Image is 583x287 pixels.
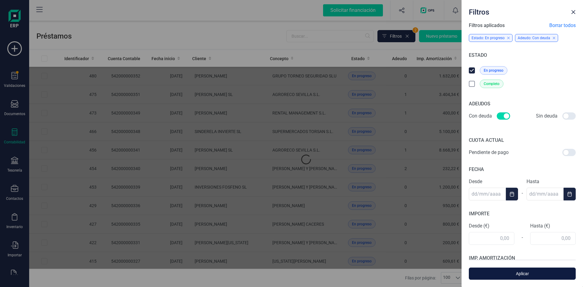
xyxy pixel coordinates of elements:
span: FECHA [469,166,484,172]
label: Desde (€) [469,222,514,230]
span: IMP. AMORTIZACIÓN [469,255,515,261]
label: Desde [469,178,518,185]
span: Estado: En progreso [472,36,505,40]
div: - [518,186,527,200]
span: ADEUDOS [469,101,490,107]
div: Filtros [466,5,568,17]
label: Hasta [527,178,576,185]
button: Close [568,7,578,17]
span: Completo [484,81,499,87]
span: En progreso [484,68,503,73]
div: - [514,230,530,245]
span: CUOTA ACTUAL [469,137,504,143]
span: Aplicar [476,271,569,277]
span: Con deuda [469,112,492,120]
input: dd/mm/aaaa [527,188,564,200]
span: Adeudo: Con deuda [518,36,550,40]
button: Aplicar [469,268,576,280]
button: Choose Date [506,188,518,200]
span: Filtros aplicados [469,22,505,29]
span: Sin deuda [536,112,557,120]
label: Hasta (€) [530,222,576,230]
button: Choose Date [564,188,576,200]
input: dd/mm/aaaa [469,188,506,200]
input: 0,00 [469,232,514,245]
span: IMPORTE [469,211,489,217]
input: 0,00 [530,232,576,245]
span: Pendiente de pago [469,149,509,156]
span: Borrar todos [549,22,576,29]
span: ESTADO [469,52,487,58]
